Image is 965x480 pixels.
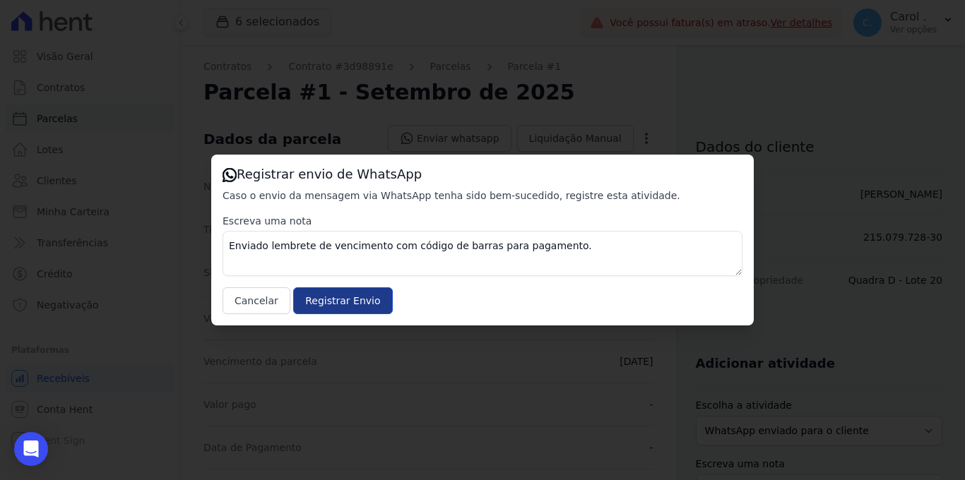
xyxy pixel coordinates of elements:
[223,214,742,228] label: Escreva uma nota
[223,166,742,183] h3: Registrar envio de WhatsApp
[293,287,392,314] input: Registrar Envio
[223,231,742,276] textarea: Enviado lembrete de vencimento com código de barras para pagamento.
[223,287,290,314] button: Cancelar
[223,188,742,203] p: Caso o envio da mensagem via WhatsApp tenha sido bem-sucedido, registre esta atividade.
[14,432,48,466] div: Open Intercom Messenger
